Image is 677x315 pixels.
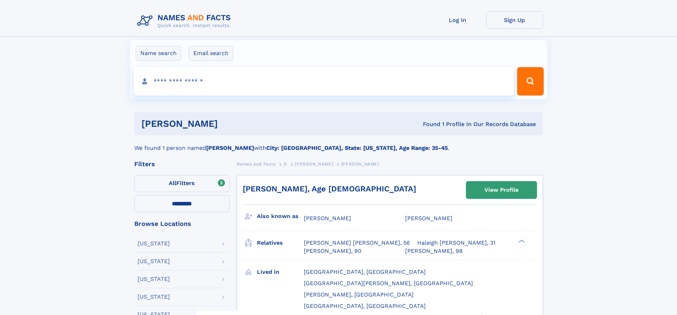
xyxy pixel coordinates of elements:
a: Haleigh [PERSON_NAME], 31 [417,239,495,247]
div: Filters [134,161,230,167]
span: [GEOGRAPHIC_DATA], [GEOGRAPHIC_DATA] [304,303,426,309]
span: [PERSON_NAME], [GEOGRAPHIC_DATA] [304,291,414,298]
a: Names and Facts [237,159,276,168]
h1: [PERSON_NAME] [141,119,321,128]
a: [PERSON_NAME] [295,159,333,168]
button: Search Button [517,67,543,96]
h3: Also known as [257,210,304,222]
b: City: [GEOGRAPHIC_DATA], State: [US_STATE], Age Range: 35-45 [266,145,448,151]
div: ❯ [517,239,525,244]
div: [US_STATE] [138,276,170,282]
a: [PERSON_NAME], 98 [405,247,463,255]
img: Logo Names and Facts [134,11,237,31]
div: Found 1 Profile In Our Records Database [320,120,536,128]
span: [PERSON_NAME] [304,215,351,222]
label: Name search [136,46,181,61]
span: [PERSON_NAME] [405,215,452,222]
span: [GEOGRAPHIC_DATA], [GEOGRAPHIC_DATA] [304,268,426,275]
span: D [284,162,287,167]
span: [PERSON_NAME] [295,162,333,167]
b: [PERSON_NAME] [206,145,254,151]
a: [PERSON_NAME], Age [DEMOGRAPHIC_DATA] [243,184,416,193]
div: [US_STATE] [138,241,170,246]
h3: Relatives [257,237,304,249]
div: Browse Locations [134,221,230,227]
a: Sign Up [486,11,543,29]
label: Email search [189,46,233,61]
a: [PERSON_NAME], 90 [304,247,361,255]
a: D [284,159,287,168]
span: [GEOGRAPHIC_DATA][PERSON_NAME], [GEOGRAPHIC_DATA] [304,280,473,287]
div: View Profile [484,182,519,198]
a: View Profile [466,181,537,199]
a: Log In [429,11,486,29]
div: We found 1 person named with . [134,135,543,152]
div: [US_STATE] [138,259,170,264]
input: search input [134,67,514,96]
span: [PERSON_NAME] [341,162,379,167]
h3: Lived in [257,266,304,278]
span: All [169,180,176,186]
div: [US_STATE] [138,294,170,300]
a: [PERSON_NAME] [PERSON_NAME], 56 [304,239,410,247]
label: Filters [134,175,230,192]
